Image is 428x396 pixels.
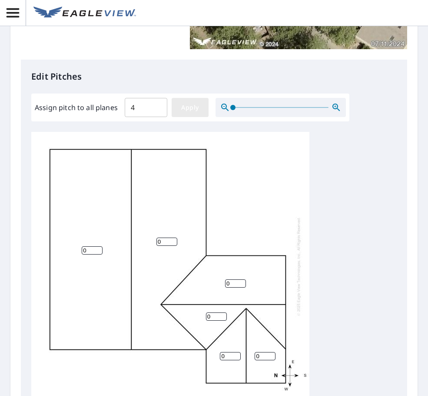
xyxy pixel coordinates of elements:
input: 00.0 [125,95,167,120]
label: Assign pitch to all planes [35,102,118,113]
button: Apply [172,98,209,117]
p: Edit Pitches [31,70,397,83]
img: EV Logo [33,7,136,20]
span: Apply [179,102,202,113]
